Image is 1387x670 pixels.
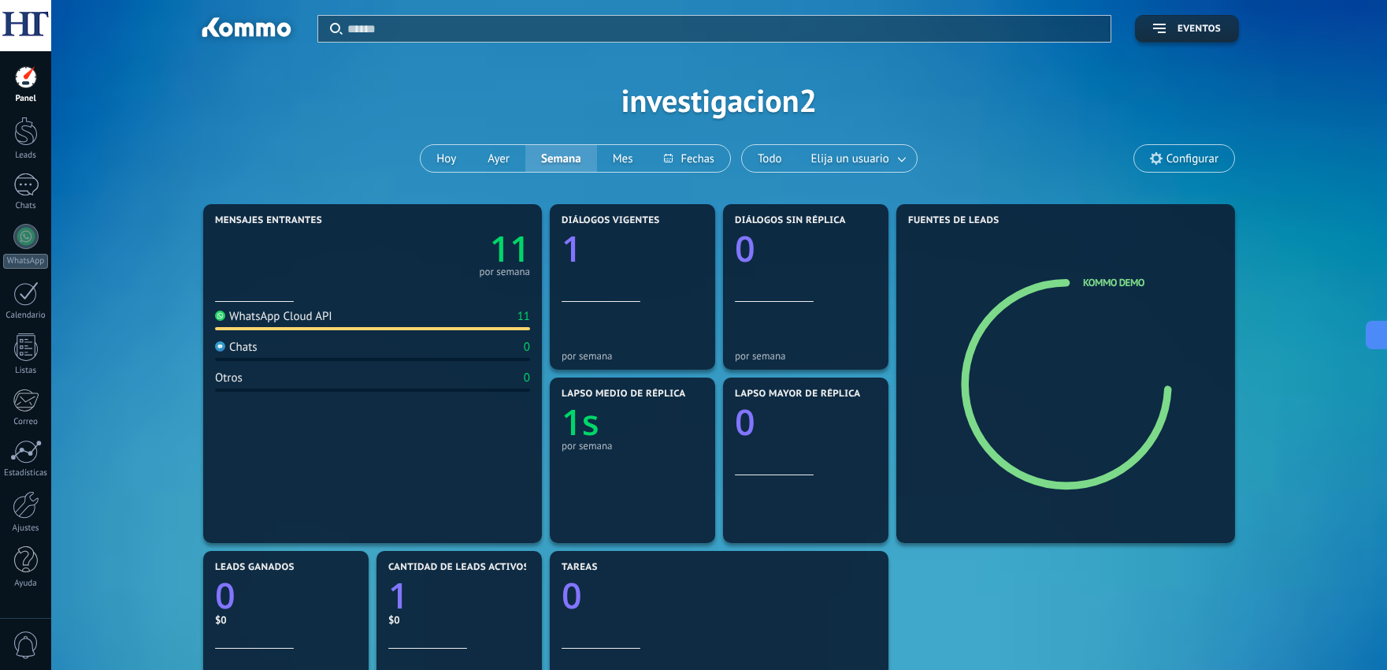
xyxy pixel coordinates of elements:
[562,398,599,446] text: 1s
[1177,24,1221,35] span: Eventos
[215,340,258,355] div: Chats
[3,523,49,534] div: Ajustes
[1135,15,1239,43] button: Eventos
[490,225,530,273] text: 11
[3,151,49,161] div: Leads
[735,350,877,362] div: por semana
[215,370,243,385] div: Otros
[215,613,357,627] div: $0
[388,613,530,627] div: $0
[215,571,235,620] text: 0
[908,215,999,226] span: Fuentes de leads
[388,562,529,573] span: Cantidad de leads activos
[524,340,530,355] div: 0
[421,145,472,172] button: Hoy
[562,215,660,226] span: Diálogos vigentes
[562,571,582,620] text: 0
[3,94,49,104] div: Panel
[562,350,703,362] div: por semana
[735,215,846,226] span: Diálogos sin réplica
[3,366,49,376] div: Listas
[648,145,729,172] button: Fechas
[562,440,703,452] div: por semana
[808,148,892,169] span: Elija un usuario
[215,309,332,324] div: WhatsApp Cloud API
[517,309,530,324] div: 11
[524,370,530,385] div: 0
[3,311,49,321] div: Calendario
[742,145,798,172] button: Todo
[215,562,295,573] span: Leads ganados
[3,468,49,478] div: Estadísticas
[562,389,686,400] span: Lapso medio de réplica
[525,145,597,172] button: Semana
[3,201,49,211] div: Chats
[562,225,582,273] text: 1
[3,417,49,427] div: Correo
[215,311,225,321] img: WhatsApp Cloud API
[1083,276,1144,289] a: Kommo Demo
[735,389,860,400] span: Lapso mayor de réplica
[562,571,877,620] a: 0
[3,254,48,269] div: WhatsApp
[472,145,525,172] button: Ayer
[3,579,49,589] div: Ayuda
[735,398,755,446] text: 0
[215,215,322,226] span: Mensajes entrantes
[388,571,530,620] a: 1
[597,145,649,172] button: Mes
[373,225,530,273] a: 11
[1166,152,1218,166] span: Configurar
[735,225,755,273] text: 0
[388,571,409,620] text: 1
[215,341,225,352] img: Chats
[798,145,917,172] button: Elija un usuario
[479,268,530,276] div: por semana
[562,562,598,573] span: Tareas
[215,571,357,620] a: 0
